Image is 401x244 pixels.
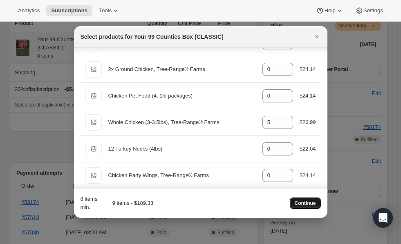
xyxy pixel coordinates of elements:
button: Tools [94,5,125,16]
div: $24.14 [300,65,316,73]
button: Close [311,31,323,42]
button: Continue [290,197,321,209]
button: Subscriptions [46,5,92,16]
div: 8 items min. [81,195,100,211]
h2: Select products for Your 99 Counties Box (CLASSIC) [81,33,224,41]
div: $22.04 [300,145,316,153]
button: Help [311,5,348,16]
div: Chicken Party Wings, Tree-Range® Farms [108,171,256,180]
span: Subscriptions [51,7,87,14]
div: 12 Turkey Necks (4lbs) [108,145,256,153]
span: Settings [363,7,383,14]
div: Whole Chicken (3-3.5lbs), Tree-Range® Farms [108,118,256,126]
button: Settings [350,5,388,16]
div: $24.14 [300,171,316,180]
div: Open Intercom Messenger [373,208,393,228]
div: 9 items - $189.33 [103,199,153,207]
div: $26.99 [300,118,316,126]
div: Chicken Pet Food (4, 1lb packages) [108,92,256,100]
span: Analytics [18,7,40,14]
span: Tools [99,7,112,14]
span: Help [324,7,335,14]
div: 2x Ground Chicken, Tree-Range® Farms [108,65,256,73]
span: Continue [295,200,316,206]
button: Analytics [13,5,45,16]
div: $24.14 [300,92,316,100]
